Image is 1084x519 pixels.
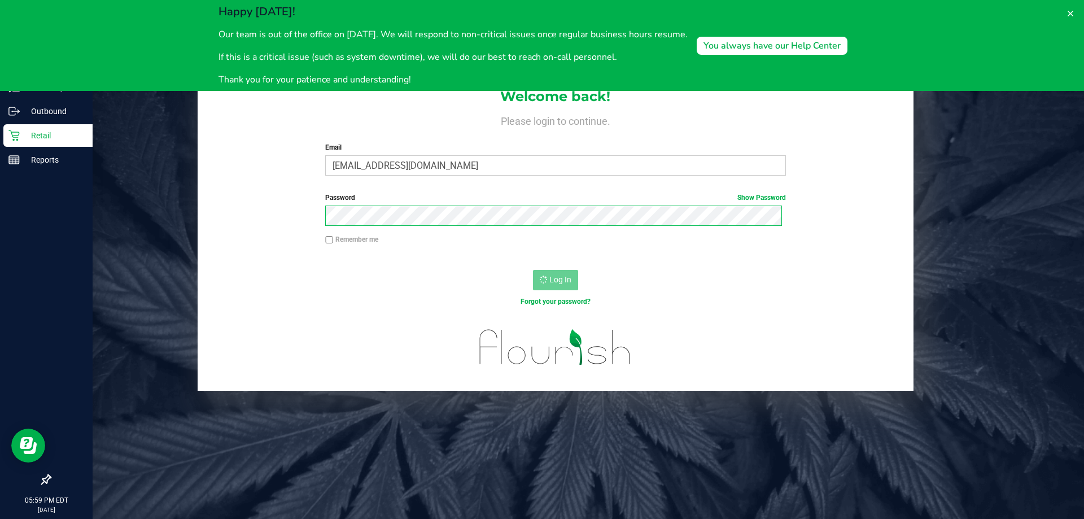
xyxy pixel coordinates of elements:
p: Outbound [20,104,88,118]
img: flourish_logo.svg [466,319,645,376]
label: Remember me [325,234,378,245]
a: Forgot your password? [521,298,591,306]
button: Log In [533,270,578,290]
p: Thank you for your patience and understanding! [218,73,688,86]
h1: Welcome back! [198,89,913,104]
span: Password [325,194,355,202]
input: Remember me [325,236,333,244]
p: Retail [20,129,88,142]
h2: Happy [DATE]! [218,5,688,19]
span: Log In [549,275,571,284]
inline-svg: Reports [8,154,20,165]
div: You always have our Help Center [703,39,841,53]
p: 05:59 PM EDT [5,495,88,505]
p: If this is a critical issue (such as system downtime), we will do our best to reach on-call perso... [218,50,688,64]
inline-svg: Retail [8,130,20,141]
label: Email [325,142,785,152]
p: Reports [20,153,88,167]
iframe: Resource center [11,429,45,463]
inline-svg: Outbound [8,106,20,117]
a: Show Password [737,194,786,202]
h4: Please login to continue. [198,113,913,127]
p: Our team is out of the office on [DATE]. We will respond to non-critical issues once regular busi... [218,28,688,41]
p: [DATE] [5,505,88,514]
